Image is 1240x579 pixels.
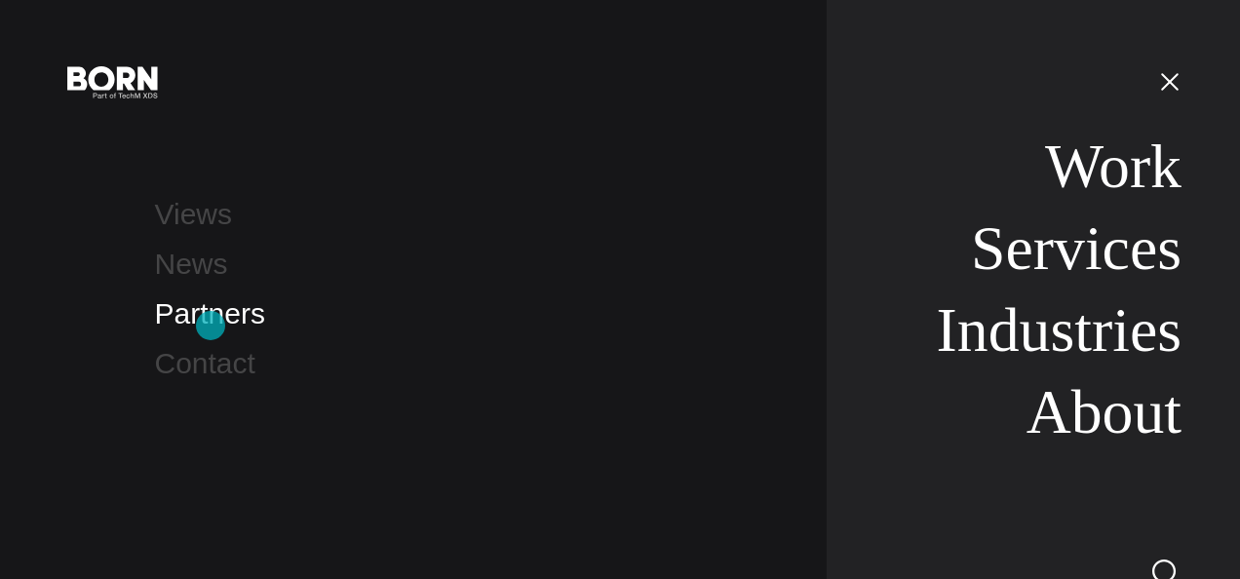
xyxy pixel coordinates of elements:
[155,248,228,280] a: News
[1146,60,1193,101] button: Open
[155,297,265,329] a: Partners
[971,213,1182,283] a: Services
[155,347,255,379] a: Contact
[937,295,1182,365] a: Industries
[1027,377,1182,446] a: About
[155,198,232,230] a: Views
[1045,132,1182,201] a: Work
